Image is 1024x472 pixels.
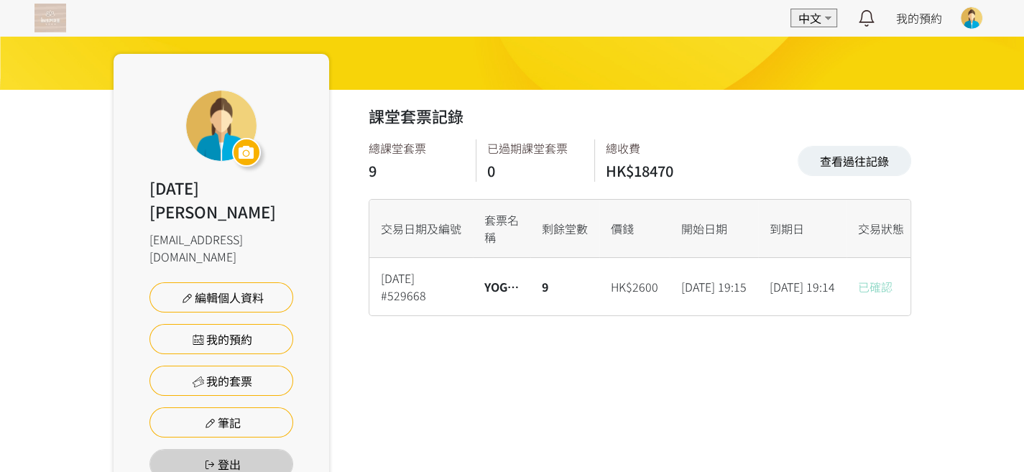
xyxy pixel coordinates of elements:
a: 筆記 [149,407,293,438]
a: 我的套票 [149,366,293,396]
div: HK$2600 [599,258,670,315]
div: 已確認 [847,258,915,315]
div: 套票名稱 [473,200,530,258]
div: [DATE] 19:14 [758,258,847,315]
div: YOGA LOVER套票 {20堂} : 瑜伽、普拉提及舞蹈 [484,278,519,295]
div: [DATE][PERSON_NAME] [149,176,293,223]
div: 總課堂套票 [369,139,461,157]
div: 價錢 [599,200,670,258]
a: 編輯個人資料 [149,282,293,313]
div: 到期日 [758,200,847,258]
h2: 課堂套票記錄 [369,104,463,128]
div: 9 [530,258,599,315]
a: 我的預約 [149,324,293,354]
div: 交易日期及編號 [369,200,473,258]
img: T57dtJh47iSJKDtQ57dN6xVUMYY2M0XQuGF02OI4.png [34,4,66,32]
div: [DATE] #529668 [369,258,473,315]
div: 開始日期 [670,200,758,258]
div: 交易狀態 [847,200,915,258]
div: 已過期課堂套票 [487,139,580,157]
div: 0 [487,160,580,182]
a: 查看過往記錄 [798,146,911,176]
div: 總收費 [606,139,699,157]
div: 剩餘堂數 [530,200,599,258]
div: HK$18470 [606,160,699,182]
a: 我的預約 [896,9,942,27]
div: [DATE] 19:15 [670,258,758,315]
div: 9 [369,160,461,182]
div: [EMAIL_ADDRESS][DOMAIN_NAME] [149,231,293,265]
